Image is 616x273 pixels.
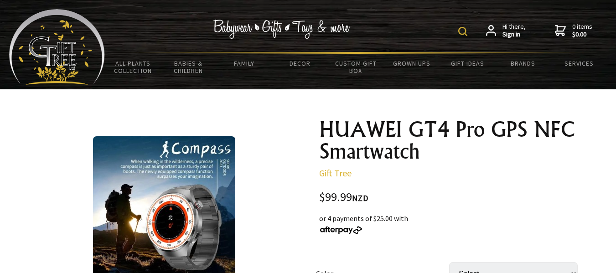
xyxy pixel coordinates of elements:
a: 0 items$0.00 [555,23,592,39]
a: Grown Ups [384,54,440,73]
strong: $0.00 [572,31,592,39]
img: Babywear - Gifts - Toys & more [213,20,350,39]
img: Afterpay [319,226,363,234]
a: Hi there,Sign in [486,23,526,39]
span: NZD [352,193,368,203]
a: Brands [495,54,551,73]
a: All Plants Collection [105,54,160,80]
a: Custom Gift Box [328,54,383,80]
a: Babies & Children [160,54,216,80]
strong: Sign in [502,31,526,39]
h1: HUAWEI GT4 Pro GPS NFC Smartwatch [319,118,585,162]
a: Decor [272,54,328,73]
a: Family [217,54,272,73]
a: Gift Tree [319,167,352,179]
span: Hi there, [502,23,526,39]
a: Gift Ideas [440,54,495,73]
a: Services [551,54,607,73]
div: $99.99 [319,191,585,204]
img: Babyware - Gifts - Toys and more... [9,9,105,85]
img: product search [458,27,467,36]
span: 0 items [572,22,592,39]
div: or 4 payments of $25.00 with [319,213,585,235]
